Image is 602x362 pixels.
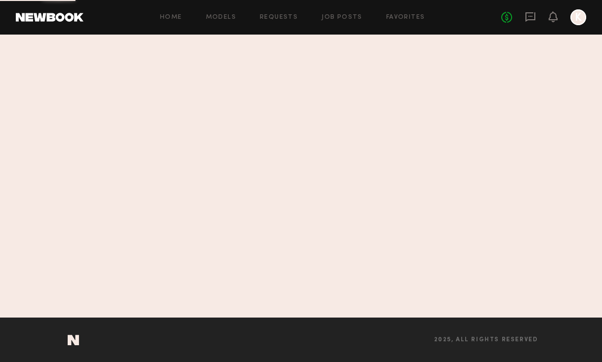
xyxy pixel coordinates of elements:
[160,14,182,21] a: Home
[206,14,236,21] a: Models
[570,9,586,25] a: K
[386,14,425,21] a: Favorites
[434,337,538,343] span: 2025, all rights reserved
[321,14,362,21] a: Job Posts
[260,14,298,21] a: Requests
